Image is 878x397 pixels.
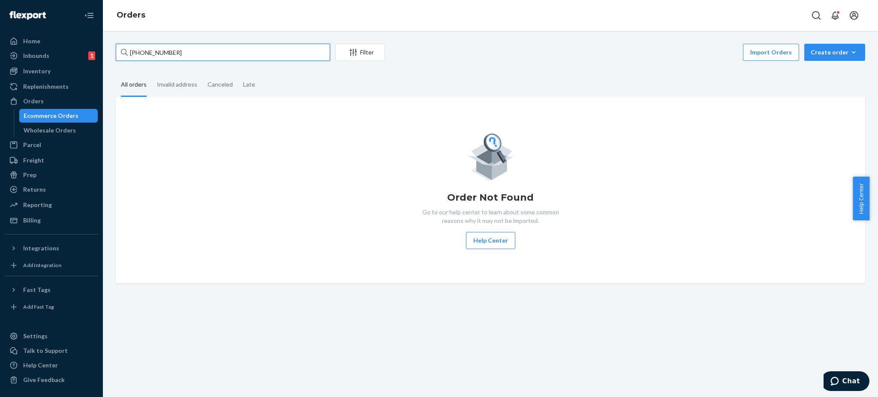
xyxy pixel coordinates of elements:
a: Replenishments [5,80,98,93]
input: Search orders [116,44,330,61]
button: Help Center [853,177,869,220]
a: Help Center [5,358,98,372]
div: Integrations [23,244,59,253]
div: Inventory [23,67,51,75]
div: Late [243,73,255,96]
button: Close Navigation [81,7,98,24]
a: Inventory [5,64,98,78]
button: Import Orders [743,44,799,61]
div: Reporting [23,201,52,209]
div: Invalid address [157,73,197,96]
a: Inbounds1 [5,49,98,63]
div: Returns [23,185,46,194]
div: Settings [23,332,48,340]
img: Flexport logo [9,11,46,20]
div: Ecommerce Orders [24,111,78,120]
div: Canceled [207,73,233,96]
div: Prep [23,171,36,179]
a: Orders [5,94,98,108]
button: Open Search Box [808,7,825,24]
button: Filter [335,44,385,61]
div: 1 [88,51,95,60]
a: Home [5,34,98,48]
div: Wholesale Orders [24,126,76,135]
div: Filter [336,48,385,57]
h1: Order Not Found [447,191,534,205]
div: Give Feedback [23,376,65,384]
a: Add Integration [5,259,98,272]
a: Settings [5,329,98,343]
div: Inbounds [23,51,49,60]
div: Freight [23,156,44,165]
div: Help Center [23,361,58,370]
button: Talk to Support [5,344,98,358]
div: All orders [121,73,147,97]
div: Orders [23,97,44,105]
iframe: Opens a widget where you can chat to one of our agents [824,371,869,393]
a: Parcel [5,138,98,152]
div: Add Integration [23,262,61,269]
button: Give Feedback [5,373,98,387]
div: Parcel [23,141,41,149]
a: Add Fast Tag [5,300,98,314]
a: Ecommerce Orders [19,109,98,123]
a: Reporting [5,198,98,212]
div: Billing [23,216,41,225]
div: Talk to Support [23,346,68,355]
div: Home [23,37,40,45]
a: Freight [5,153,98,167]
button: Integrations [5,241,98,255]
div: Create order [811,48,859,57]
a: Orders [117,10,145,20]
ol: breadcrumbs [110,3,152,28]
button: Create order [804,44,865,61]
img: Empty list [467,131,514,180]
a: Returns [5,183,98,196]
div: Add Fast Tag [23,303,54,310]
button: Fast Tags [5,283,98,297]
button: Open notifications [827,7,844,24]
a: Wholesale Orders [19,123,98,137]
a: Billing [5,214,98,227]
button: Help Center [466,232,515,249]
a: Prep [5,168,98,182]
button: Open account menu [845,7,863,24]
p: Go to our help center to learn about some common reasons why it may not be imported. [415,208,565,225]
div: Replenishments [23,82,69,91]
div: Fast Tags [23,286,51,294]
